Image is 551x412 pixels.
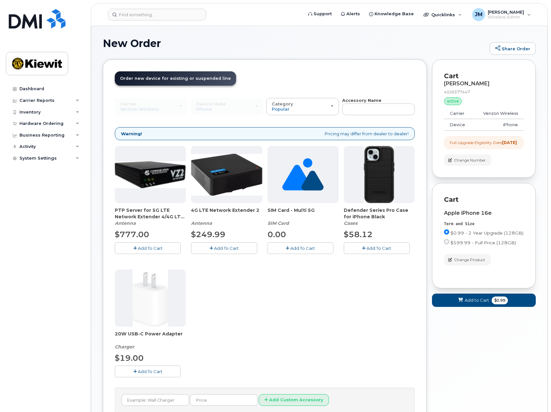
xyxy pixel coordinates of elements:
[290,246,315,251] span: Add To Cart
[444,108,473,119] td: Carrier
[115,353,144,363] span: $19.00
[191,220,212,226] em: Antenna
[133,270,168,327] img: apple20w.jpg
[444,81,524,87] div: [PERSON_NAME]
[115,161,186,188] img: Casa_Sysem.png
[282,146,323,203] img: no_image_found-2caef05468ed5679b831cfe6fc140e25e0c280774317ffc20a367ab7fd17291e.png
[115,220,136,226] em: Antenna
[473,119,524,131] td: iPhone
[444,239,449,244] input: $599.99 - Full Price (128GB)
[214,246,239,251] span: Add To Cart
[191,207,262,226] div: 4G LTE Network Extender 2
[444,229,449,235] input: $0.99 - 2 Year Upgrade (128GB)
[259,394,329,406] button: Add Custom Accessory
[191,230,225,239] span: $249.99
[115,366,181,377] button: Add To Cart
[344,242,410,254] button: Add To Cart
[523,384,546,407] iframe: Messenger Launcher
[191,207,262,220] span: 4G LTE Network Extender 2
[115,331,186,344] span: 20W USB-C Power Adapter
[115,207,186,220] span: PTP Server for 5G LTE Network Extender 4/4G LTE Network Extender 3
[473,108,524,119] td: Verizon Wireless
[268,207,339,226] div: SIM Card - Multi 5G
[191,242,257,254] button: Add To Cart
[490,42,536,55] a: Share Order
[366,246,391,251] span: Add To Cart
[450,230,523,236] span: $0.99 - 2 Year Upgrade (128GB)
[115,331,186,350] div: 20W USB-C Power Adapter
[266,98,339,115] button: Category Popular
[268,220,289,226] em: SIM Card
[364,146,394,203] img: defenderiphone14.png
[444,89,524,95] div: 4026577447
[115,207,186,226] div: PTP Server for 5G LTE Network Extender 4/4G LTE Network Extender 3
[454,257,485,263] span: Change Product
[268,230,286,239] span: 0.00
[342,98,381,103] strong: Accessory Name
[344,230,373,239] span: $58.12
[272,106,290,112] span: Popular
[103,38,486,49] h1: New Order
[344,220,357,226] em: Cases
[138,246,162,251] span: Add To Cart
[120,76,231,81] span: Order new device for existing or suspended line
[465,297,489,303] span: Add to Cart
[115,242,181,254] button: Add To Cart
[115,230,149,239] span: $777.00
[121,131,142,137] strong: Warning!
[115,344,134,350] em: Charger
[272,101,293,106] span: Category
[432,294,536,307] button: Add to Cart $0.99
[344,207,415,220] span: Defender Series Pro Case for iPhone Black
[444,97,462,105] div: active
[344,207,415,226] div: Defender Series Pro Case for iPhone Black
[444,254,491,265] button: Change Product
[121,394,189,406] input: Example: Wall Charger
[444,71,524,81] p: Cart
[454,157,486,163] span: Change Number
[190,394,258,406] input: Price
[444,119,473,131] td: Device
[115,127,415,140] div: Pricing may differ from dealer to dealer!
[444,210,524,216] div: Apple iPhone 16e
[502,140,517,145] strong: [DATE]
[444,154,491,166] button: Change Number
[444,221,524,227] div: Term and Size
[138,369,162,374] span: Add To Cart
[450,140,517,145] div: Full Upgrade Eligibility Date
[492,297,508,304] span: $0.99
[444,195,524,204] p: Cart
[450,240,516,245] span: $599.99 - Full Price (128GB)
[268,207,339,220] span: SIM Card - Multi 5G
[191,154,262,196] img: 4glte_extender.png
[268,242,333,254] button: Add To Cart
